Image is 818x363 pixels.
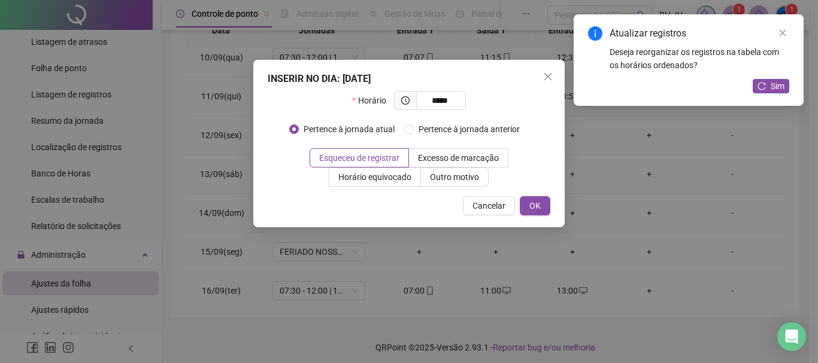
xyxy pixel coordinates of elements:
[610,45,789,72] div: Deseja reorganizar os registros na tabela com os horários ordenados?
[588,26,602,41] span: info-circle
[338,172,411,182] span: Horário equivocado
[463,196,515,215] button: Cancelar
[401,96,410,105] span: clock-circle
[610,26,789,41] div: Atualizar registros
[543,72,553,81] span: close
[430,172,479,182] span: Outro motivo
[319,153,399,163] span: Esqueceu de registrar
[538,67,558,86] button: Close
[520,196,550,215] button: OK
[771,80,784,93] span: Sim
[414,123,525,136] span: Pertence à jornada anterior
[418,153,499,163] span: Excesso de marcação
[777,322,806,351] div: Open Intercom Messenger
[778,29,787,37] span: close
[529,199,541,212] span: OK
[472,199,505,212] span: Cancelar
[352,91,393,110] label: Horário
[758,82,766,90] span: reload
[268,72,550,86] div: INSERIR NO DIA : [DATE]
[776,26,789,39] a: Close
[753,79,789,93] button: Sim
[299,123,399,136] span: Pertence à jornada atual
